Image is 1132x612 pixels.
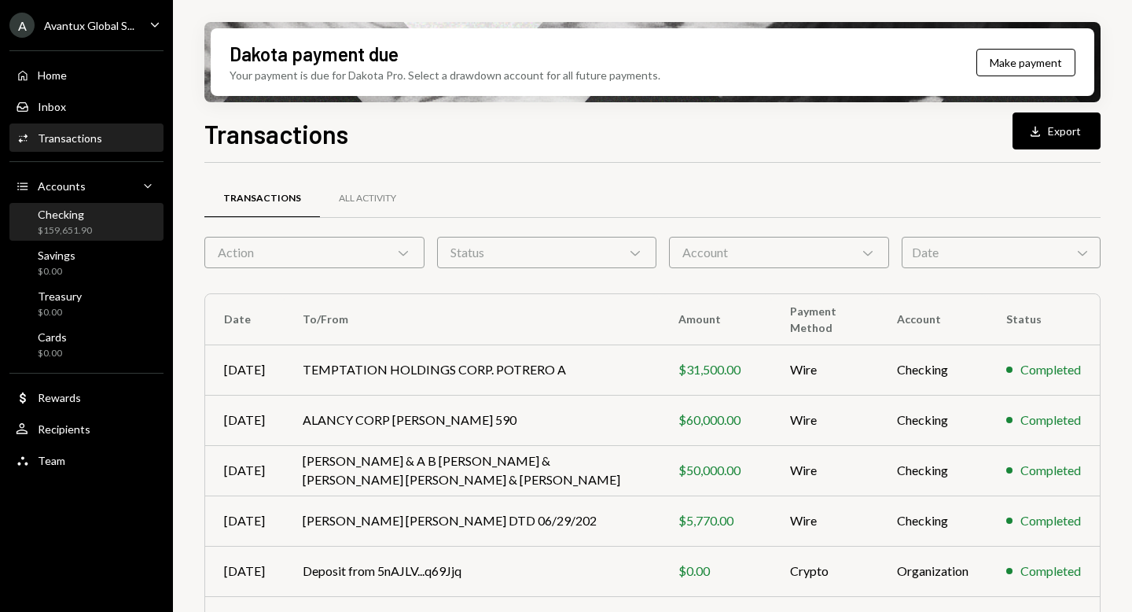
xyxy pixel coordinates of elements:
div: Rewards [38,391,81,404]
div: [DATE] [224,411,265,430]
a: All Activity [320,179,415,219]
td: Crypto [771,546,878,596]
div: $159,651.90 [38,224,92,238]
div: Completed [1020,511,1081,530]
div: Home [38,68,67,82]
a: Transactions [204,179,320,219]
td: Deposit from 5nAJLV...q69Jjq [284,546,660,596]
div: Team [38,454,65,467]
td: [PERSON_NAME] & A B [PERSON_NAME] & [PERSON_NAME] [PERSON_NAME] & [PERSON_NAME] [284,445,660,496]
div: All Activity [339,192,396,205]
div: [DATE] [224,360,265,379]
div: Avantux Global S... [44,19,134,32]
div: Recipients [38,422,90,436]
div: $0.00 [38,306,82,319]
th: To/From [284,294,660,345]
div: Your payment is due for Dakota Pro. Select a drawdown account for all future payments. [230,67,660,83]
th: Date [205,294,284,345]
div: Transactions [223,192,301,205]
button: Make payment [976,49,1075,76]
div: Treasury [38,289,82,303]
div: [DATE] [224,511,265,530]
td: Organization [878,546,987,596]
div: $5,770.00 [678,511,752,530]
a: Treasury$0.00 [9,285,164,323]
th: Account [878,294,987,345]
div: Dakota payment due [230,41,399,67]
div: Completed [1020,562,1081,581]
a: Recipients [9,415,164,443]
div: Completed [1020,461,1081,480]
div: Account [669,237,889,268]
button: Export [1013,112,1101,149]
div: A [9,13,35,38]
a: Cards$0.00 [9,326,164,363]
td: Checking [878,496,987,546]
td: Checking [878,445,987,496]
div: $50,000.00 [678,461,752,480]
a: Team [9,446,164,474]
div: $0.00 [38,265,75,278]
td: [PERSON_NAME] [PERSON_NAME] DTD 06/29/202 [284,496,660,546]
th: Payment Method [771,294,878,345]
td: Wire [771,345,878,395]
div: Accounts [38,179,86,193]
div: $60,000.00 [678,411,752,430]
div: [DATE] [224,461,265,480]
th: Status [987,294,1100,345]
td: Checking [878,395,987,445]
td: TEMPTATION HOLDINGS CORP. POTRERO A [284,345,660,395]
div: Savings [38,249,75,262]
td: ALANCY CORP [PERSON_NAME] 590 [284,395,660,445]
div: Status [437,237,657,268]
a: Rewards [9,383,164,411]
div: Action [204,237,424,268]
a: Transactions [9,124,164,152]
div: Inbox [38,100,66,113]
a: Savings$0.00 [9,244,164,282]
a: Checking$159,651.90 [9,203,164,241]
a: Accounts [9,171,164,200]
div: Transactions [38,131,102,145]
div: Date [902,237,1101,268]
th: Amount [660,294,771,345]
div: Completed [1020,411,1081,430]
h1: Transactions [204,118,348,149]
div: Cards [38,330,67,344]
a: Home [9,61,164,89]
div: $0.00 [38,347,67,360]
td: Wire [771,395,878,445]
td: Wire [771,496,878,546]
div: [DATE] [224,562,265,581]
td: Checking [878,345,987,395]
div: Completed [1020,360,1081,379]
div: Checking [38,208,92,221]
a: Inbox [9,92,164,120]
div: $0.00 [678,562,752,581]
td: Wire [771,445,878,496]
div: $31,500.00 [678,360,752,379]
